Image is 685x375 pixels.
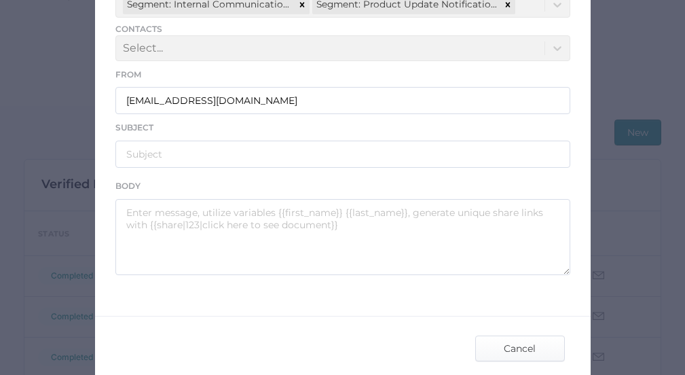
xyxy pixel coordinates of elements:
span: Cancel [488,336,552,361]
span: From [115,69,141,79]
span: Contacts [115,23,570,35]
span: Subject [115,122,153,132]
input: name@company.com [115,87,570,114]
button: Cancel [475,336,565,361]
span: Body [115,181,141,191]
input: Subject [115,141,570,168]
